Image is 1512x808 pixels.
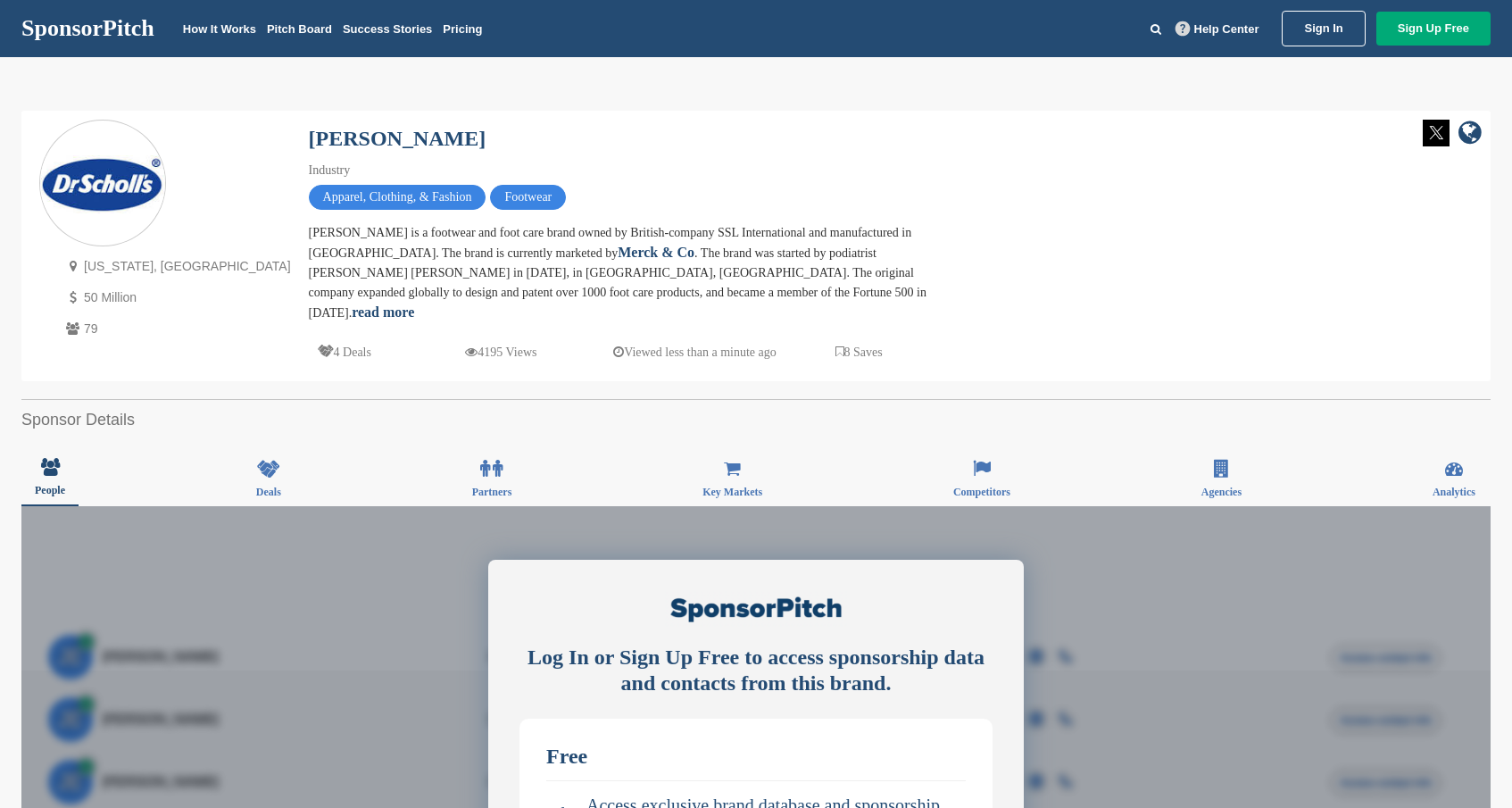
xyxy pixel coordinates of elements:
[21,408,1491,432] h2: Sponsor Details
[443,22,482,36] a: Pricing
[40,155,165,213] img: Sponsorpitch & Dr. Scholl's
[21,17,154,40] a: SponsorPitch
[465,341,536,363] p: 4195 Views
[702,487,762,497] span: Key Markets
[1423,120,1450,146] img: Twitter white
[267,22,332,36] a: Pitch Board
[1458,120,1482,149] a: company link
[309,127,486,150] a: [PERSON_NAME]
[1201,487,1242,497] span: Agencies
[309,223,934,323] div: [PERSON_NAME] is a footwear and foot care brand owned by British-company SSL International and ma...
[183,22,256,36] a: How It Works
[62,287,291,309] p: 50 Million
[1433,487,1475,497] span: Analytics
[256,487,281,497] span: Deals
[309,161,934,180] div: Industry
[613,341,777,363] p: Viewed less than a minute ago
[1282,11,1365,46] a: Sign In
[835,341,883,363] p: 8 Saves
[519,645,993,696] div: Log In or Sign Up Free to access sponsorship data and contacts from this brand.
[953,487,1010,497] span: Competitors
[35,485,65,496] span: People
[352,304,414,320] a: read more
[618,245,694,260] a: Merck & Co
[490,185,566,210] span: Footwear
[309,185,486,210] span: Apparel, Clothing, & Fashion
[62,318,291,340] p: 79
[1172,19,1263,39] a: Help Center
[62,255,291,278] p: [US_STATE], [GEOGRAPHIC_DATA]
[1376,12,1491,46] a: Sign Up Free
[343,22,432,36] a: Success Stories
[546,746,966,767] div: Free
[318,341,371,363] p: 4 Deals
[472,487,512,497] span: Partners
